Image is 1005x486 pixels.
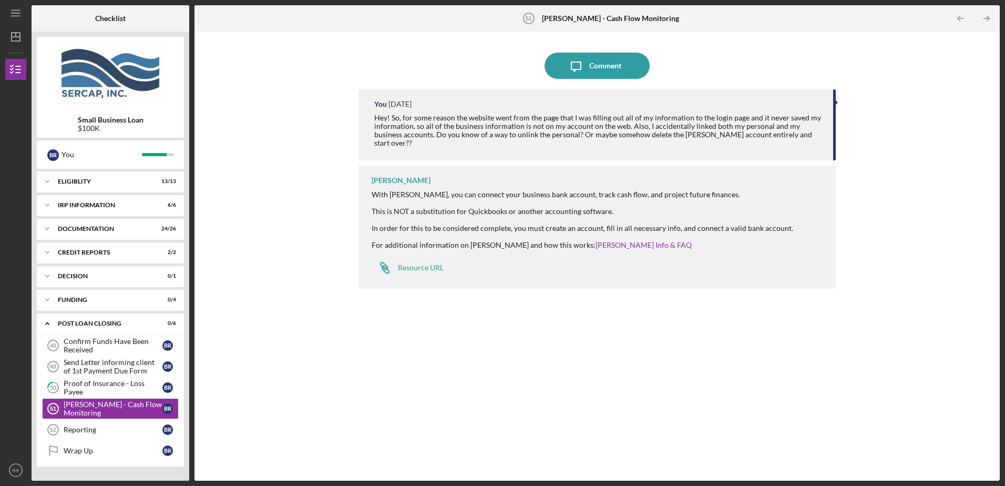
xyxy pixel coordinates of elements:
a: 49Send Letter informing client of 1st Payment Due FormBR [42,356,179,377]
div: Hey! So, for some reason the website went from the page that I was filling out all of my informat... [374,114,822,147]
tspan: 50 [50,384,57,391]
b: Small Business Loan [78,116,143,124]
a: Wrap UpBR [42,440,179,461]
div: This is NOT a substitution for Quickbooks or another accounting software. [372,207,793,216]
div: POST LOAN CLOSING [58,320,150,327]
button: Comment [545,53,650,79]
div: Comment [589,53,621,79]
tspan: 52 [50,427,56,433]
div: Confirm Funds Have Been Received [64,337,162,354]
div: Documentation [58,226,150,232]
a: 48Confirm Funds Have Been ReceivedBR [42,335,179,356]
tspan: 51 [50,406,56,412]
div: B R [47,149,59,161]
div: 24 / 26 [157,226,176,232]
div: IRP Information [58,202,150,208]
b: Checklist [95,14,126,23]
div: You [61,146,142,164]
div: For additional information on [PERSON_NAME] and how this works: [372,241,793,249]
div: Funding [58,297,150,303]
div: B R [162,340,173,351]
div: B R [162,403,173,414]
a: [PERSON_NAME] Info & FAQ [596,240,692,249]
div: In order for this to be considered complete, you must create an account, fill in all necessary in... [372,224,793,232]
div: [PERSON_NAME] [372,176,430,185]
div: B R [162,445,173,456]
a: 51[PERSON_NAME] - Cash Flow MonitoringBR [42,398,179,419]
tspan: 49 [50,363,56,370]
img: Product logo [37,42,184,105]
div: 0 / 6 [157,320,176,327]
div: 6 / 6 [157,202,176,208]
div: Send Letter informing client of 1st Payment Due Form [64,358,162,375]
b: [PERSON_NAME] - Cash Flow Monitoring [542,14,679,23]
div: Eligiblity [58,178,150,185]
div: credit reports [58,249,150,256]
div: 2 / 2 [157,249,176,256]
tspan: 51 [525,15,531,22]
div: 13 / 13 [157,178,176,185]
div: $100K [78,124,143,133]
a: Resource URL [372,257,444,278]
button: BR [5,460,26,481]
div: B R [162,382,173,393]
div: B R [162,361,173,372]
div: You [374,100,387,108]
div: Proof of Insurance - Loss Payee [64,379,162,396]
time: 2025-09-03 01:43 [388,100,412,108]
div: B R [162,424,173,435]
div: [PERSON_NAME] - Cash Flow Monitoring [64,400,162,417]
tspan: 48 [50,342,56,349]
div: 0 / 1 [157,273,176,279]
text: BR [12,468,19,473]
div: Reporting [64,426,162,434]
div: Decision [58,273,150,279]
div: 0 / 4 [157,297,176,303]
div: With [PERSON_NAME], you can connect your business bank account, track cash flow, and project futu... [372,190,793,199]
div: Resource URL [398,264,444,272]
div: Wrap Up [64,447,162,455]
a: 52ReportingBR [42,419,179,440]
a: 50Proof of Insurance - Loss PayeeBR [42,377,179,398]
